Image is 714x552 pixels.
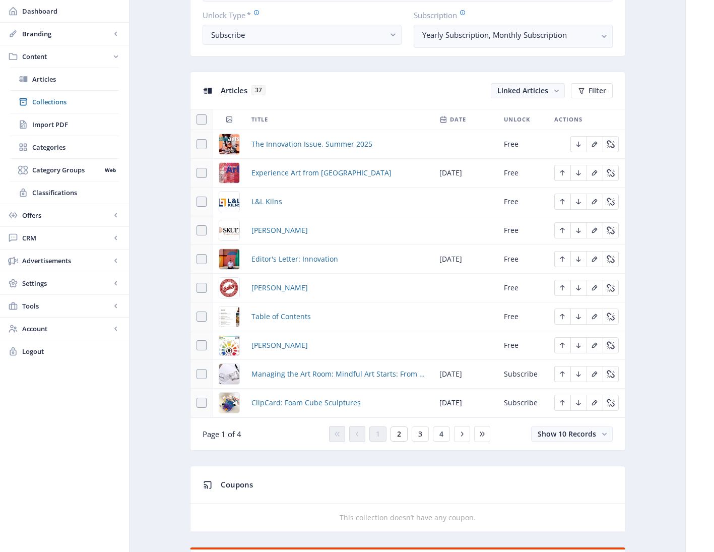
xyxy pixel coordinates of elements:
[498,216,548,245] td: Free
[219,249,239,269] img: ce177300-436b-40c9-8e60-a412e8f9d9fb.png
[498,159,548,188] td: Free
[251,113,268,126] span: Title
[587,139,603,148] a: Edit page
[603,311,619,321] a: Edit page
[414,10,605,21] label: Subscription
[497,86,548,95] span: Linked Articles
[589,87,606,95] span: Filter
[251,339,308,351] a: [PERSON_NAME]
[603,139,619,148] a: Edit page
[498,360,548,389] td: Subscribe
[32,97,119,107] span: Collections
[10,181,119,204] a: Classifications
[418,430,422,438] span: 3
[10,91,119,113] a: Collections
[531,426,613,442] button: Show 10 Records
[414,25,613,48] button: Yearly Subscription, Monthly Subscription
[498,302,548,331] td: Free
[251,311,311,323] a: Table of Contents
[211,29,385,41] div: Subscribe
[22,210,111,220] span: Offers
[450,113,466,126] span: Date
[422,29,596,41] nb-select-label: Yearly Subscription, Monthly Subscription
[570,397,587,407] a: Edit page
[10,113,119,136] a: Import PDF
[587,196,603,206] a: Edit page
[587,311,603,321] a: Edit page
[554,167,570,177] a: Edit page
[32,119,119,130] span: Import PDF
[570,311,587,321] a: Edit page
[498,245,548,274] td: Free
[554,340,570,349] a: Edit page
[251,167,392,179] a: Experience Art from [GEOGRAPHIC_DATA]
[570,167,587,177] a: Edit page
[219,163,239,183] img: 76b9e7b8-cd29-44c5-a18f-3256779d1271.png
[433,360,498,389] td: [DATE]
[554,254,570,263] a: Edit page
[554,196,570,206] a: Edit page
[219,192,239,212] img: ab43943c-3c43-49d7-93cb-f8df27caabab.png
[554,113,582,126] span: Actions
[219,134,239,154] img: 9d18637e-4c6c-4ddc-878b-dfce8271d61a.png
[190,72,625,451] app-collection-view: Articles
[570,196,587,206] a: Edit page
[219,220,239,240] img: 19284266-a2fa-472a-97d0-775685fd66f2.png
[251,224,308,236] a: [PERSON_NAME]
[22,324,111,334] span: Account
[203,10,394,21] label: Unlock Type
[22,278,111,288] span: Settings
[22,301,111,311] span: Tools
[22,256,111,266] span: Advertisements
[251,138,372,150] a: The Innovation Issue, Summer 2025
[498,274,548,302] td: Free
[412,426,429,442] button: 3
[439,430,443,438] span: 4
[10,68,119,90] a: Articles
[571,83,613,98] button: Filter
[10,159,119,181] a: Category GroupsWeb
[603,196,619,206] a: Edit page
[498,389,548,417] td: Subscribe
[587,254,603,263] a: Edit page
[251,282,308,294] a: [PERSON_NAME]
[554,369,570,378] a: Edit page
[251,196,282,208] a: L&L Kilns
[538,429,596,439] span: Show 10 Records
[22,51,111,62] span: Content
[554,397,570,407] a: Edit page
[32,74,119,84] span: Articles
[219,278,239,298] img: 4f0374c9-8145-43a9-8508-b60709672b09.png
[587,167,603,177] a: Edit page
[10,136,119,158] a: Categories
[22,29,111,39] span: Branding
[433,389,498,417] td: [DATE]
[498,130,548,159] td: Free
[433,426,450,442] button: 4
[22,6,121,16] span: Dashboard
[587,397,603,407] a: Edit page
[251,368,427,380] a: Managing the Art Room: Mindful Art Starts: From Chaos to Calm
[22,346,121,356] span: Logout
[570,225,587,234] a: Edit page
[491,83,565,98] button: Linked Articles
[603,254,619,263] a: Edit page
[32,165,101,175] span: Category Groups
[570,254,587,263] a: Edit page
[219,335,239,355] img: 285b6bc5-369e-4e14-a718-7d82a795ce70.png
[190,512,625,524] div: This collection doesn’t have any coupon.
[203,25,402,45] button: Subscribe
[376,430,380,438] span: 1
[603,397,619,407] a: Edit page
[219,306,239,327] img: 6bd6452a-a0bf-44e2-b3c0-33be07359783.png
[603,167,619,177] a: Edit page
[603,369,619,378] a: Edit page
[570,282,587,292] a: Edit page
[554,282,570,292] a: Edit page
[504,113,530,126] span: Unlock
